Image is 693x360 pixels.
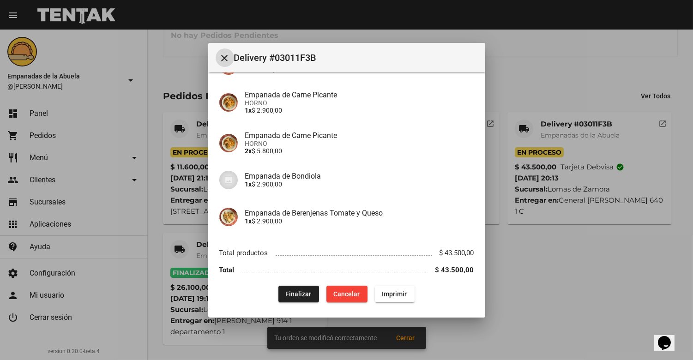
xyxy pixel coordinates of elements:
h4: Empanada de Bondiola [245,172,474,180]
span: HORNO [245,140,474,147]
img: 4578203c-391b-4cb2-96d6-d19d736134f1.jpg [219,208,238,226]
span: Imprimir [382,290,407,298]
b: 1x [245,107,252,114]
button: Imprimir [375,286,415,302]
li: Total $ 43.500,00 [219,261,474,278]
span: Cancelar [334,290,360,298]
p: $ 2.900,00 [245,180,474,188]
b: 1x [245,217,252,225]
span: Finalizar [286,290,312,298]
mat-icon: Cerrar [219,53,230,64]
img: 244b8d39-ba06-4741-92c7-e12f1b13dfde.jpg [219,93,238,112]
button: Cerrar [216,48,234,67]
p: $ 2.900,00 [245,217,474,225]
button: Cancelar [326,286,368,302]
span: Delivery #03011F3B [234,50,478,65]
h4: Empanada de Carne Picante [245,131,474,140]
h4: Empanada de Carne Picante [245,90,474,99]
img: 07c47add-75b0-4ce5-9aba-194f44787723.jpg [219,171,238,189]
p: $ 2.900,00 [245,107,474,114]
img: 244b8d39-ba06-4741-92c7-e12f1b13dfde.jpg [219,134,238,152]
b: 2x [245,147,252,155]
p: $ 5.800,00 [245,147,474,155]
span: HORNO [245,99,474,107]
li: Total productos $ 43.500,00 [219,245,474,262]
h4: Empanada de Berenjenas Tomate y Queso [245,209,474,217]
b: 1x [245,180,252,188]
button: Finalizar [278,286,319,302]
iframe: chat widget [654,323,684,351]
